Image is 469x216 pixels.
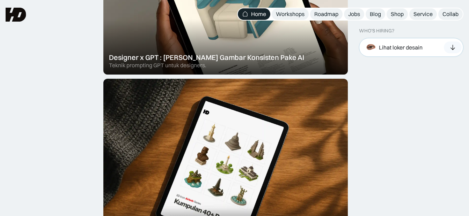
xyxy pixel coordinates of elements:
[442,10,459,18] div: Collab
[409,8,437,20] a: Service
[348,10,360,18] div: Jobs
[251,10,266,18] div: Home
[370,10,381,18] div: Blog
[314,10,338,18] div: Roadmap
[438,8,463,20] a: Collab
[391,10,404,18] div: Shop
[413,10,433,18] div: Service
[387,8,408,20] a: Shop
[379,44,423,51] div: Lihat loker desain
[366,8,385,20] a: Blog
[359,28,394,34] div: WHO’S HIRING?
[238,8,270,20] a: Home
[344,8,364,20] a: Jobs
[276,10,305,18] div: Workshops
[272,8,309,20] a: Workshops
[310,8,343,20] a: Roadmap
